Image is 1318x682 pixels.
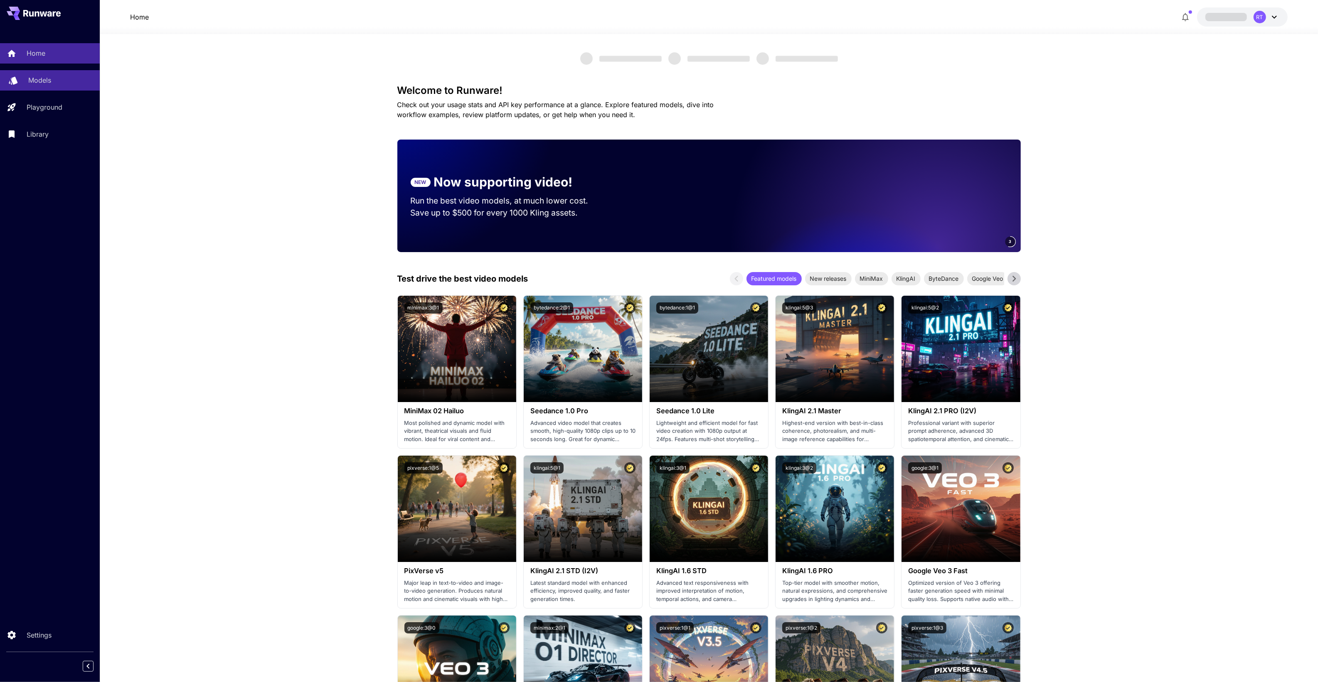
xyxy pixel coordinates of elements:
img: alt [902,456,1020,562]
img: alt [398,296,516,402]
img: alt [524,296,642,402]
button: Certified Model – Vetted for best performance and includes a commercial license. [750,622,761,633]
button: Certified Model – Vetted for best performance and includes a commercial license. [1003,622,1014,633]
span: ByteDance [924,274,964,283]
p: Run the best video models, at much lower cost. [411,195,604,207]
button: klingai:5@3 [782,302,816,314]
button: Certified Model – Vetted for best performance and includes a commercial license. [624,622,636,633]
img: alt [398,456,516,562]
p: NEW [415,179,426,186]
p: Save up to $500 for every 1000 Kling assets. [411,207,604,219]
h3: KlingAI 1.6 PRO [782,567,887,575]
p: Models [28,75,51,85]
p: Test drive the best video models [397,272,528,285]
button: Certified Model – Vetted for best performance and includes a commercial license. [876,462,887,473]
span: KlingAI [892,274,921,283]
h3: KlingAI 2.1 PRO (I2V) [908,407,1013,415]
button: pixverse:1@2 [782,622,820,633]
button: Certified Model – Vetted for best performance and includes a commercial license. [1003,302,1014,314]
div: Collapse sidebar [89,659,100,674]
button: Certified Model – Vetted for best performance and includes a commercial license. [498,462,510,473]
p: Major leap in text-to-video and image-to-video generation. Produces natural motion and cinematic ... [404,579,510,603]
a: Home [130,12,149,22]
p: Highest-end version with best-in-class coherence, photorealism, and multi-image reference capabil... [782,419,887,444]
button: klingai:3@2 [782,462,816,473]
img: alt [650,456,768,562]
button: Certified Model – Vetted for best performance and includes a commercial license. [498,302,510,314]
p: Settings [27,630,52,640]
h3: PixVerse v5 [404,567,510,575]
button: pixverse:1@1 [656,622,694,633]
button: google:3@1 [908,462,942,473]
button: bytedance:1@1 [656,302,698,314]
button: minimax:2@1 [530,622,569,633]
button: pixverse:1@5 [404,462,443,473]
div: KlingAI [892,272,921,285]
p: Advanced text responsiveness with improved interpretation of motion, temporal actions, and camera... [656,579,761,603]
button: Certified Model – Vetted for best performance and includes a commercial license. [624,302,636,314]
img: alt [902,296,1020,402]
button: Certified Model – Vetted for best performance and includes a commercial license. [876,302,887,314]
nav: breadcrumb [130,12,149,22]
button: Certified Model – Vetted for best performance and includes a commercial license. [1003,462,1014,473]
img: alt [776,296,894,402]
h3: Welcome to Runware! [397,85,1021,96]
p: Library [27,129,49,139]
button: google:3@0 [404,622,439,633]
p: Latest standard model with enhanced efficiency, improved quality, and faster generation times. [530,579,636,603]
p: Most polished and dynamic model with vibrant, theatrical visuals and fluid motion. Ideal for vira... [404,419,510,444]
img: alt [524,456,642,562]
button: klingai:5@2 [908,302,942,314]
span: Google Veo [967,274,1008,283]
p: Playground [27,102,62,112]
button: Certified Model – Vetted for best performance and includes a commercial license. [876,622,887,633]
button: pixverse:1@3 [908,622,946,633]
h3: MiniMax 02 Hailuo [404,407,510,415]
p: Top-tier model with smoother motion, natural expressions, and comprehensive upgrades in lighting ... [782,579,887,603]
img: alt [650,296,768,402]
span: New releases [805,274,852,283]
button: Collapse sidebar [83,661,94,672]
p: Lightweight and efficient model for fast video creation with 1080p output at 24fps. Features mult... [656,419,761,444]
p: Professional variant with superior prompt adherence, advanced 3D spatiotemporal attention, and ci... [908,419,1013,444]
span: Featured models [746,274,802,283]
p: Now supporting video! [434,173,573,191]
h3: Seedance 1.0 Pro [530,407,636,415]
h3: KlingAI 2.1 Master [782,407,887,415]
div: New releases [805,272,852,285]
span: MiniMax [855,274,888,283]
h3: Google Veo 3 Fast [908,567,1013,575]
img: alt [776,456,894,562]
div: MiniMax [855,272,888,285]
button: bytedance:2@1 [530,302,573,314]
p: Advanced video model that creates smooth, high-quality 1080p clips up to 10 seconds long. Great f... [530,419,636,444]
h3: KlingAI 1.6 STD [656,567,761,575]
button: minimax:3@1 [404,302,443,314]
h3: Seedance 1.0 Lite [656,407,761,415]
button: Certified Model – Vetted for best performance and includes a commercial license. [498,622,510,633]
button: klingai:3@1 [656,462,690,473]
button: Certified Model – Vetted for best performance and includes a commercial license. [750,302,761,314]
div: Featured models [746,272,802,285]
button: RT [1197,7,1288,27]
button: Certified Model – Vetted for best performance and includes a commercial license. [750,462,761,473]
button: Certified Model – Vetted for best performance and includes a commercial license. [624,462,636,473]
div: ByteDance [924,272,964,285]
div: Google Veo [967,272,1008,285]
span: 3 [1009,238,1012,245]
span: Check out your usage stats and API key performance at a glance. Explore featured models, dive int... [397,101,714,119]
h3: KlingAI 2.1 STD (I2V) [530,567,636,575]
button: klingai:5@1 [530,462,564,473]
p: Optimized version of Veo 3 offering faster generation speed with minimal quality loss. Supports n... [908,579,1013,603]
div: RT [1254,11,1266,23]
p: Home [27,48,45,58]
